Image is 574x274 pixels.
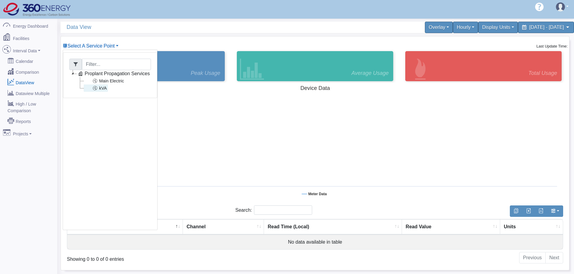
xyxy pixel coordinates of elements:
small: Last Update Time: [536,44,568,48]
div: Overlay [425,22,453,33]
input: Filter [82,59,151,70]
span: Data View [67,22,318,33]
img: user-3.svg [556,2,565,11]
th: Units : activate to sort column ascending [500,219,563,235]
label: Search: [235,205,312,215]
a: Proplant Propagation Services [77,70,151,77]
span: Device List [67,43,115,48]
span: Average Usage [351,69,389,77]
button: Copy to clipboard [510,205,522,217]
span: Peak Usage [191,69,220,77]
span: [DATE] - [DATE] [529,25,564,30]
a: Select A Service Point [63,43,118,48]
span: Filter [69,59,82,70]
input: Search: [254,205,312,215]
th: Read Value : activate to sort column ascending [402,219,500,235]
li: Main Electric [77,77,151,85]
li: kVA [77,85,151,92]
li: Proplant Propagation Services [69,70,151,92]
div: Display Units [478,22,518,33]
div: Showing 0 to 0 of 0 entries [67,251,268,263]
button: Generate PDF [535,205,547,217]
button: Show/Hide Columns [547,205,563,217]
th: Read Time (Local) : activate to sort column ascending [264,219,402,235]
div: Select A Service Point [63,50,158,230]
th: Channel : activate to sort column ascending [183,219,264,235]
tspan: Device Data [300,85,330,91]
a: Main Electric [84,77,125,85]
span: Total Usage [529,69,557,77]
tspan: Meter Data [308,192,327,196]
div: Hourly [453,22,478,33]
button: Export to Excel [522,205,535,217]
td: No data available in table [67,235,563,249]
a: kVA [84,85,108,92]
